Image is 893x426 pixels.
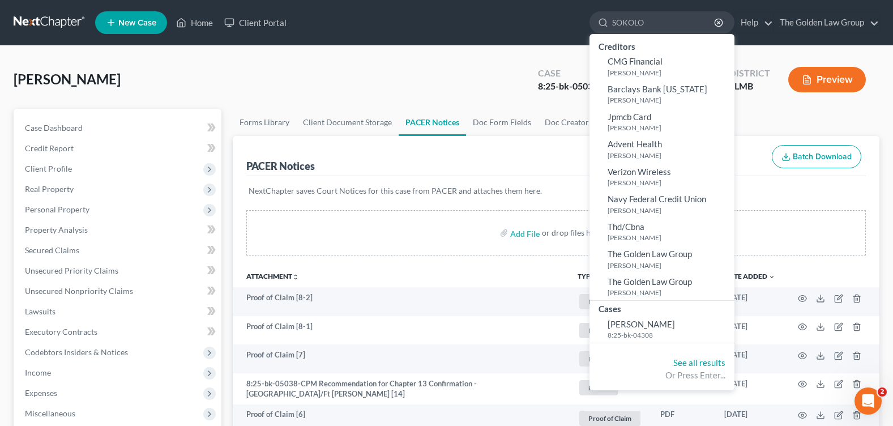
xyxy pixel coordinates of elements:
[589,108,734,136] a: Jpmcb Card[PERSON_NAME]
[729,67,770,80] div: District
[878,387,887,397] span: 2
[16,118,221,138] a: Case Dashboard
[249,185,864,197] p: NextChapter saves Court Notices for this case from PACER and attaches them here.
[246,159,315,173] div: PACER Notices
[538,67,598,80] div: Case
[608,206,732,215] small: [PERSON_NAME]
[25,205,89,214] span: Personal Property
[579,380,618,395] span: Notice
[608,330,732,340] small: 8:25-bk-04308
[25,286,133,296] span: Unsecured Nonpriority Claims
[589,316,734,343] a: [PERSON_NAME]8:25-bk-04308
[608,194,706,204] span: Navy Federal Credit Union
[579,323,640,338] span: Proof of Claim
[219,12,292,33] a: Client Portal
[793,152,852,161] span: Batch Download
[608,112,651,122] span: Jpmcb Card
[578,292,642,311] a: Proof of Claim
[25,143,74,153] span: Credit Report
[14,71,121,87] span: [PERSON_NAME]
[25,164,72,173] span: Client Profile
[715,344,784,373] td: [DATE]
[16,220,221,240] a: Property Analysis
[589,135,734,163] a: Advent Health[PERSON_NAME]
[608,151,732,160] small: [PERSON_NAME]
[118,19,156,27] span: New Case
[579,411,640,426] span: Proof of Claim
[25,368,51,377] span: Income
[715,373,784,404] td: [DATE]
[578,378,642,397] a: Notice
[589,245,734,273] a: The Golden Law Group[PERSON_NAME]
[233,373,569,404] td: 8:25-bk-05038-CPM Recommendation for Chapter 13 Confirmation - [GEOGRAPHIC_DATA]/Ft [PERSON_NAME]...
[608,123,732,133] small: [PERSON_NAME]
[16,240,221,261] a: Secured Claims
[578,350,642,368] a: Proof of Claim
[542,227,602,238] div: or drop files here
[399,109,466,136] a: PACER Notices
[608,139,662,149] span: Advent Health
[578,321,642,340] a: Proof of Claim
[296,109,399,136] a: Client Document Storage
[25,306,55,316] span: Lawsuits
[854,387,882,415] iframe: Intercom live chat
[246,272,299,280] a: Attachmentunfold_more
[579,351,640,367] span: Proof of Claim
[578,273,601,280] button: TYPEunfold_more
[589,301,734,315] div: Cases
[608,95,732,105] small: [PERSON_NAME]
[608,56,663,66] span: CMG Financial
[608,276,692,287] span: The Golden Law Group
[589,39,734,53] div: Creditors
[170,12,219,33] a: Home
[589,190,734,218] a: Navy Federal Credit Union[PERSON_NAME]
[16,281,221,301] a: Unsecured Nonpriority Claims
[673,357,725,368] a: See all results
[599,369,725,381] div: Or Press Enter...
[233,316,569,345] td: Proof of Claim [8-1]
[25,245,79,255] span: Secured Claims
[788,67,866,92] button: Preview
[608,84,707,94] span: Barclays Bank [US_STATE]
[25,388,57,398] span: Expenses
[589,80,734,108] a: Barclays Bank [US_STATE][PERSON_NAME]
[589,53,734,80] a: CMG Financial[PERSON_NAME]
[16,301,221,322] a: Lawsuits
[589,163,734,191] a: Verizon Wireless[PERSON_NAME]
[772,145,861,169] button: Batch Download
[25,347,128,357] span: Codebtors Insiders & Notices
[25,123,83,133] span: Case Dashboard
[233,109,296,136] a: Forms Library
[538,109,596,136] a: Doc Creator
[25,225,88,235] span: Property Analysis
[729,80,770,93] div: FLMB
[608,249,692,259] span: The Golden Law Group
[715,287,784,316] td: [DATE]
[768,274,775,280] i: expand_more
[466,109,538,136] a: Doc Form Fields
[608,319,675,329] span: [PERSON_NAME]
[16,261,221,281] a: Unsecured Priority Claims
[538,80,598,93] div: 8:25-bk-05038
[292,274,299,280] i: unfold_more
[608,178,732,188] small: [PERSON_NAME]
[715,316,784,345] td: [DATE]
[233,287,569,316] td: Proof of Claim [8-2]
[233,344,569,373] td: Proof of Claim [7]
[16,138,221,159] a: Credit Report
[589,273,734,301] a: The Golden Law Group[PERSON_NAME]
[608,233,732,242] small: [PERSON_NAME]
[774,12,879,33] a: The Golden Law Group
[25,184,74,194] span: Real Property
[25,408,75,418] span: Miscellaneous
[608,68,732,78] small: [PERSON_NAME]
[608,261,732,270] small: [PERSON_NAME]
[612,12,716,33] input: Search by name...
[589,218,734,246] a: Thd/Cbna[PERSON_NAME]
[608,167,671,177] span: Verizon Wireless
[724,272,775,280] a: Date Added expand_more
[735,12,773,33] a: Help
[25,266,118,275] span: Unsecured Priority Claims
[16,322,221,342] a: Executory Contracts
[579,294,640,309] span: Proof of Claim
